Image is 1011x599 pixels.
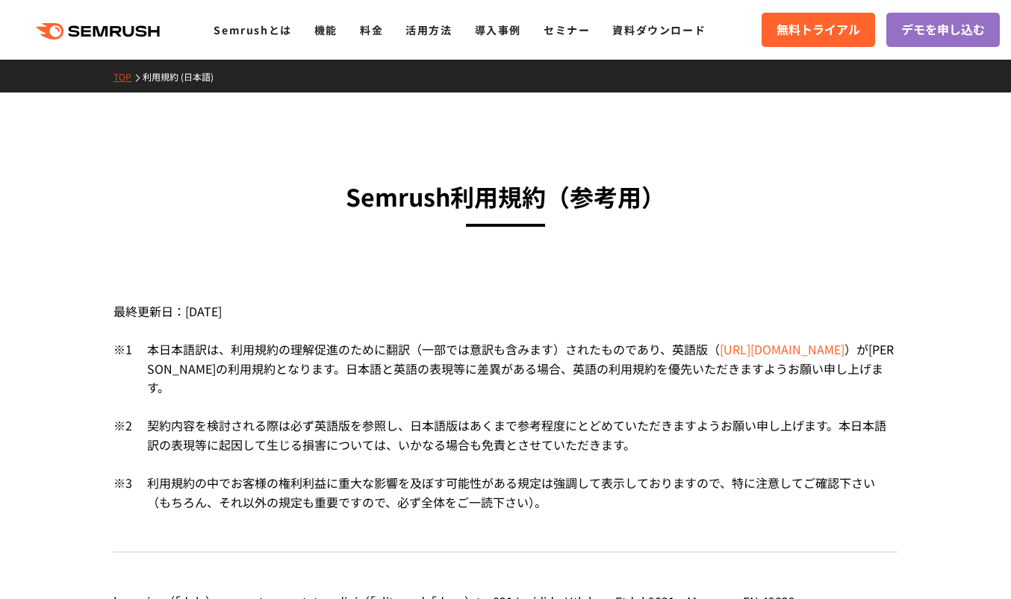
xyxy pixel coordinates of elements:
a: 活用方法 [405,22,452,37]
a: デモを申し込む [886,13,1000,47]
span: デモを申し込む [901,20,985,40]
a: 機能 [314,22,337,37]
a: Semrushとは [214,22,291,37]
a: 無料トライアル [762,13,875,47]
div: ※2 [113,416,132,474]
span: 無料トライアル [777,20,860,40]
span: （ ） [708,340,856,358]
a: 料金 [360,22,383,37]
span: が[PERSON_NAME]の利用規約となります。日本語と英語の表現等に差異がある場合、英語の利用規約を優先いただきますようお願い申し上げます。 [147,340,894,396]
span: 本日本語訳は、利用規約の理解促進のために翻訳（一部では意訳も含みます）されたものであり、英語版 [147,340,708,358]
div: 最終更新日：[DATE] [113,275,898,340]
a: 利用規約 (日本語) [143,70,225,83]
div: ※1 [113,340,132,416]
a: セミナー [544,22,590,37]
div: 利用規約の中でお客様の権利利益に重大な影響を及ぼす可能性がある規定は強調して表示しておりますので、特に注意してご確認下さい（もちろん、それ以外の規定も重要ですので、必ず全体をご一読下さい）。 [132,474,898,512]
a: 導入事例 [475,22,521,37]
div: 契約内容を検討される際は必ず英語版を参照し、日本語版はあくまで参考程度にとどめていただきますようお願い申し上げます。本日本語訳の表現等に起因して生じる損害については、いかなる場合も免責とさせてい... [132,416,898,474]
a: TOP [113,70,143,83]
h3: Semrush利用規約 （参考用） [113,178,898,216]
div: ※3 [113,474,132,512]
a: [URL][DOMAIN_NAME] [720,340,844,358]
a: 資料ダウンロード [612,22,706,37]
